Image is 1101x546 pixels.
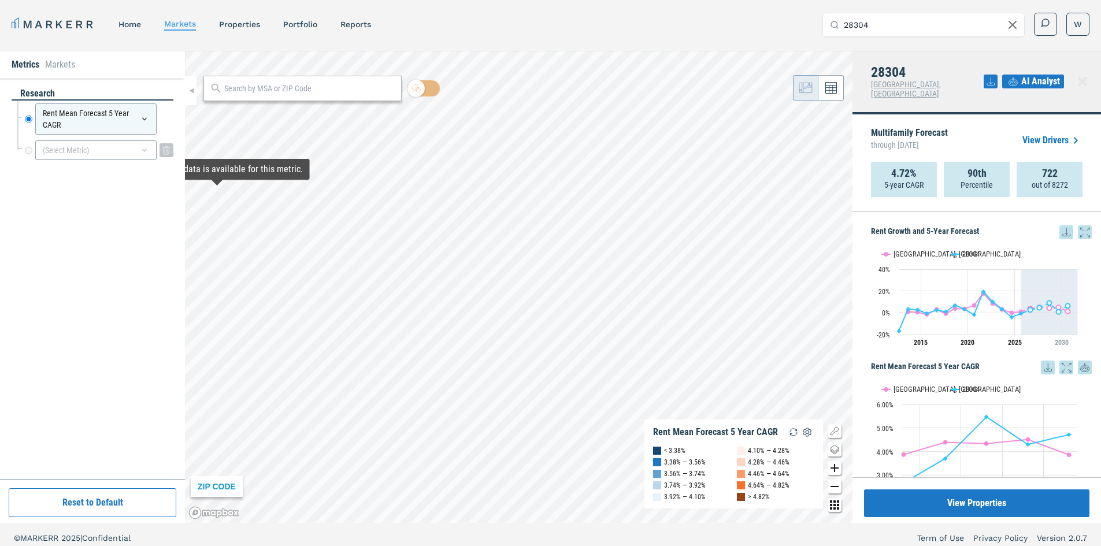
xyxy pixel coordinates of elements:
[1067,432,1072,437] path: Wednesday, 14 Aug, 20:00, 4.72. 28304.
[914,339,928,347] tspan: 2015
[967,168,987,179] strong: 90th
[1021,75,1060,88] span: AI Analyst
[962,307,967,311] path: Thursday, 29 Aug, 20:00, 3.35. 28304.
[664,480,706,491] div: 3.74% — 3.92%
[878,288,890,296] text: 20%
[1002,75,1064,88] button: AI Analyst
[219,20,260,29] a: properties
[828,443,841,456] button: Change style map button
[871,65,984,80] h4: 28304
[664,491,706,503] div: 3.92% — 4.10%
[871,138,948,153] span: through [DATE]
[14,533,20,543] span: ©
[871,225,1092,239] h5: Rent Growth and 5-Year Forecast
[664,468,706,480] div: 3.56% — 3.74%
[915,307,920,312] path: Friday, 29 Aug, 20:00, 2.7. 28304.
[1037,305,1042,310] path: Sunday, 29 Aug, 20:00, 4.73. 28304.
[9,488,176,517] button: Reset to Default
[1067,452,1072,457] path: Wednesday, 14 Aug, 20:00, 3.86. Fayetteville, NC.
[1042,168,1058,179] strong: 722
[925,311,929,315] path: Saturday, 29 Aug, 20:00, -0.56. 28304.
[951,385,981,393] button: Show 28304
[871,374,1083,519] svg: Interactive chart
[902,452,906,457] path: Friday, 14 Aug, 20:00, 3.87. Fayetteville, NC.
[748,468,789,480] div: 4.46% — 4.64%
[191,476,243,497] div: ZIP CODE
[224,83,395,95] input: Search by MSA or ZIP Code
[1008,339,1022,347] tspan: 2025
[1066,303,1070,308] path: Thursday, 29 Aug, 20:00, 6.45. 28304.
[877,331,890,339] text: -20%
[878,266,890,274] text: 40%
[1066,309,1070,314] path: Thursday, 29 Aug, 20:00, 1.32. Fayetteville, NC.
[748,445,789,456] div: 4.10% — 4.28%
[1047,300,1052,305] path: Tuesday, 29 Aug, 20:00, 9.12. 28304.
[877,448,894,456] text: 4.00%
[35,140,157,160] div: (Select Metric)
[877,425,894,433] text: 5.00%
[20,533,61,543] span: MARKERR
[953,303,958,307] path: Wednesday, 29 Aug, 20:00, 6.85. 28304.
[973,532,1028,544] a: Privacy Policy
[972,313,977,317] path: Saturday, 29 Aug, 20:00, -1.82. 28304.
[188,506,239,519] a: Mapbox logo
[944,309,948,314] path: Tuesday, 29 Aug, 20:00, 0.99. 28304.
[871,239,1092,355] div: Rent Growth and 5-Year Forecast. Highcharts interactive chart.
[1066,13,1089,36] button: W
[897,329,902,333] path: Wednesday, 29 Aug, 20:00, -16.76. 28304.
[1056,310,1061,314] path: Wednesday, 29 Aug, 20:00, 0.84. 28304.
[877,471,894,480] text: 3.00%
[1074,18,1082,30] span: W
[828,480,841,493] button: Zoom out map button
[877,401,894,409] text: 6.00%
[984,414,989,419] path: Monday, 14 Aug, 20:00, 5.47. 28304.
[943,456,948,461] path: Saturday, 14 Aug, 20:00, 3.7. 28304.
[891,168,917,179] strong: 4.72%
[828,424,841,438] button: Show/Hide Legend Map Button
[12,87,173,101] div: research
[118,20,141,29] a: home
[1010,315,1014,320] path: Thursday, 29 Aug, 20:00, -4.06. 28304.
[82,533,131,543] span: Confidential
[828,461,841,475] button: Zoom in map button
[283,20,317,29] a: Portfolio
[164,19,196,28] a: markets
[871,361,1092,374] h5: Rent Mean Forecast 5 Year CAGR
[935,307,939,312] path: Monday, 29 Aug, 20:00, 2.48. 28304.
[1028,300,1070,314] g: 28304, line 4 of 4 with 5 data points.
[884,179,924,191] p: 5-year CAGR
[1022,133,1083,147] a: View Drivers
[748,480,789,491] div: 4.64% — 4.82%
[961,339,974,347] tspan: 2020
[864,489,1089,517] button: View Properties
[951,250,981,258] button: Show 28304
[961,179,993,191] p: Percentile
[12,16,95,32] a: MARKERR
[882,250,939,258] button: Show Fayetteville, NC
[871,128,948,153] p: Multifamily Forecast
[1055,339,1069,347] tspan: 2030
[871,374,1092,519] div: Rent Mean Forecast 5 Year CAGR. Highcharts interactive chart.
[664,456,706,468] div: 3.38% — 3.56%
[653,426,778,438] div: Rent Mean Forecast 5 Year CAGR
[1037,532,1087,544] a: Version 2.0.7
[882,385,939,393] button: Show Fayetteville, NC
[981,289,986,294] path: Sunday, 29 Aug, 20:00, 19.35. 28304.
[1026,442,1030,447] path: Tuesday, 14 Aug, 20:00, 4.3. 28304.
[828,498,841,512] button: Other options map button
[800,425,814,439] img: Settings
[882,309,890,317] text: 0%
[61,533,82,543] span: 2025 |
[1032,179,1068,191] p: out of 8272
[871,239,1083,355] svg: Interactive chart
[917,532,964,544] a: Term of Use
[664,445,685,456] div: < 3.38%
[787,425,800,439] img: Reload Legend
[12,58,39,72] li: Metrics
[906,307,911,311] path: Thursday, 29 Aug, 20:00, 3.34. 28304.
[340,20,371,29] a: reports
[1019,311,1024,316] path: Friday, 29 Aug, 20:00, -0.78. 28304.
[1000,307,1004,311] path: Tuesday, 29 Aug, 20:00, 3.21. 28304.
[844,13,1017,36] input: Search by MSA, ZIP, Property Name, or Address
